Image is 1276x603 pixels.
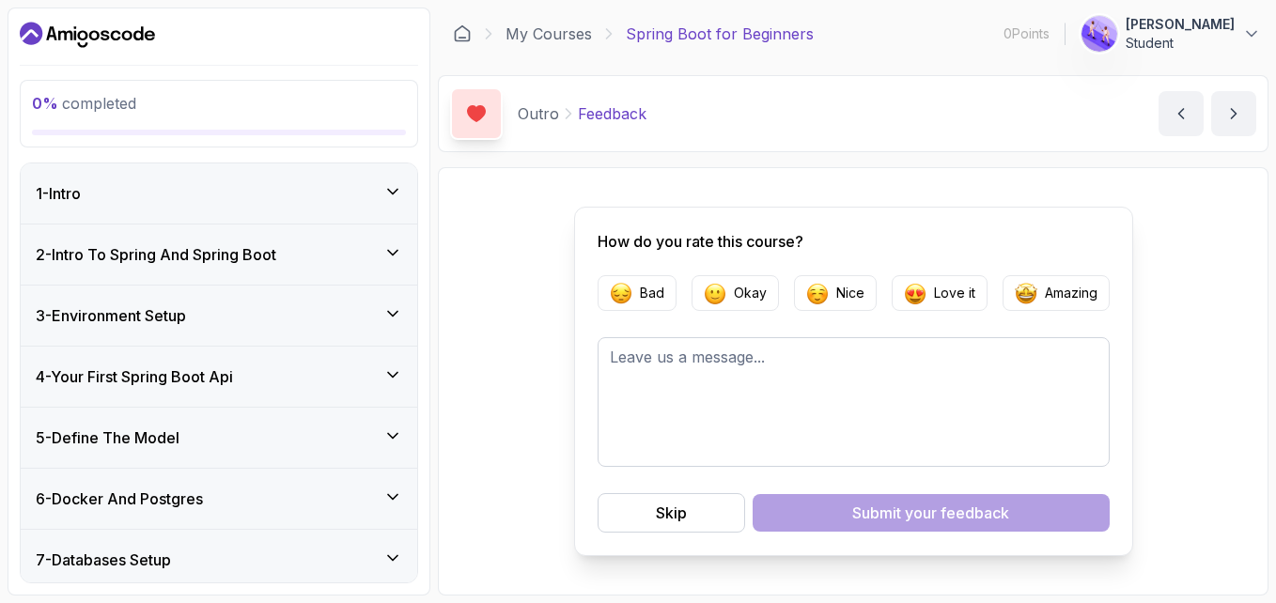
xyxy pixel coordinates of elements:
[1015,282,1037,304] img: Feedback Emojie
[36,487,203,510] h3: 6 - Docker And Postgres
[21,408,417,468] button: 5-Define The Model
[21,286,417,346] button: 3-Environment Setup
[36,243,276,266] h3: 2 - Intro To Spring And Spring Boot
[852,502,1009,524] div: Submit
[1003,275,1110,311] button: Feedback EmojieAmazing
[453,24,472,43] a: Dashboard
[640,284,664,302] p: Bad
[626,23,814,45] p: Spring Boot for Beginners
[704,282,726,304] img: Feedback Emojie
[1126,34,1235,53] p: Student
[36,549,171,571] h3: 7 - Databases Setup
[1159,91,1204,136] button: previous content
[1126,15,1235,34] p: [PERSON_NAME]
[21,530,417,590] button: 7-Databases Setup
[892,275,988,311] button: Feedback EmojieLove it
[36,182,81,205] h3: 1 - Intro
[1211,91,1256,136] button: next content
[1004,24,1050,43] p: 0 Points
[734,284,767,302] p: Okay
[610,282,632,304] img: Feedback Emojie
[578,102,646,125] p: Feedback
[20,20,155,50] a: Dashboard
[36,365,233,388] h3: 4 - Your First Spring Boot Api
[905,502,1009,524] span: your feedback
[656,502,687,524] div: Skip
[1045,284,1097,302] p: Amazing
[598,493,745,533] button: Skip
[934,284,975,302] p: Love it
[904,282,926,304] img: Feedback Emojie
[598,275,677,311] button: Feedback EmojieBad
[21,224,417,285] button: 2-Intro To Spring And Spring Boot
[32,94,136,113] span: completed
[21,163,417,224] button: 1-Intro
[36,304,186,327] h3: 3 - Environment Setup
[806,282,829,304] img: Feedback Emojie
[692,275,779,311] button: Feedback EmojieOkay
[1081,15,1261,53] button: user profile image[PERSON_NAME]Student
[36,426,179,449] h3: 5 - Define The Model
[836,284,864,302] p: Nice
[1081,16,1117,52] img: user profile image
[21,469,417,529] button: 6-Docker And Postgres
[794,275,877,311] button: Feedback EmojieNice
[506,23,592,45] a: My Courses
[21,347,417,407] button: 4-Your First Spring Boot Api
[753,494,1110,532] button: Submit your feedback
[518,102,559,125] p: Outro
[32,94,58,113] span: 0 %
[598,230,1110,253] p: How do you rate this course?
